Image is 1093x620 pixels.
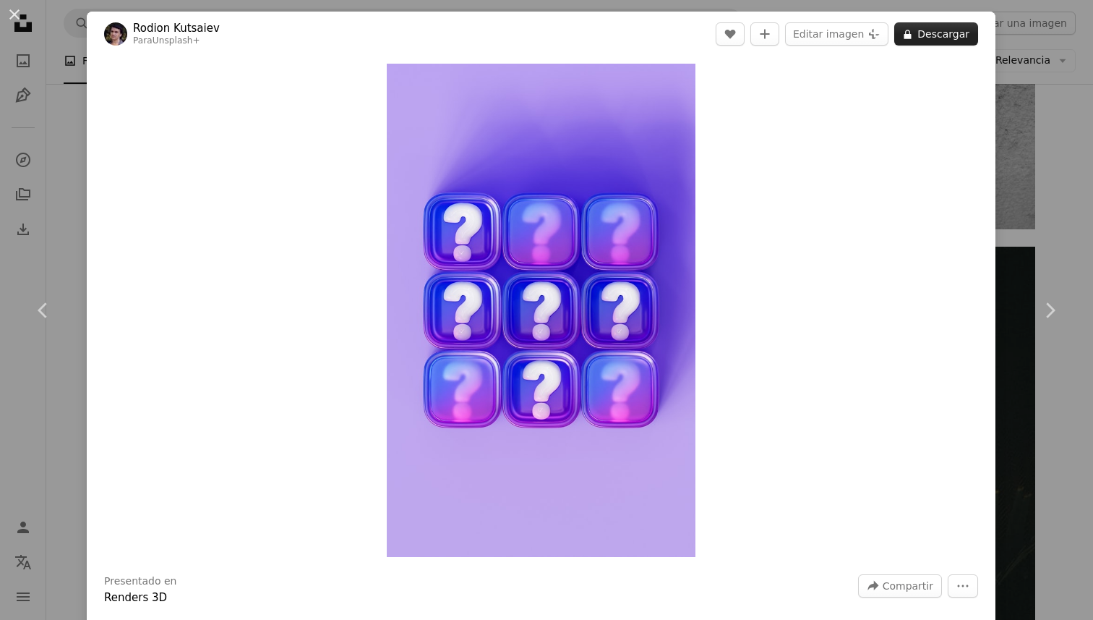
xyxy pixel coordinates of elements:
[948,574,978,598] button: Más acciones
[858,574,942,598] button: Compartir esta imagen
[387,64,695,557] button: Ampliar en esta imagen
[153,35,200,46] a: Unsplash+
[785,22,888,46] button: Editar imagen
[1006,241,1093,380] a: Siguiente
[104,574,177,589] h3: Presentado en
[133,35,220,47] div: Para
[750,22,779,46] button: Añade a la colección
[104,22,127,46] img: Ve al perfil de Rodion Kutsaiev
[716,22,745,46] button: Me gusta
[387,64,695,557] img: Un montón de signos de interrogación sobre un fondo púrpura
[894,22,978,46] button: Descargar
[104,591,167,604] a: Renders 3D
[133,21,220,35] a: Rodion Kutsaiev
[883,575,933,597] span: Compartir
